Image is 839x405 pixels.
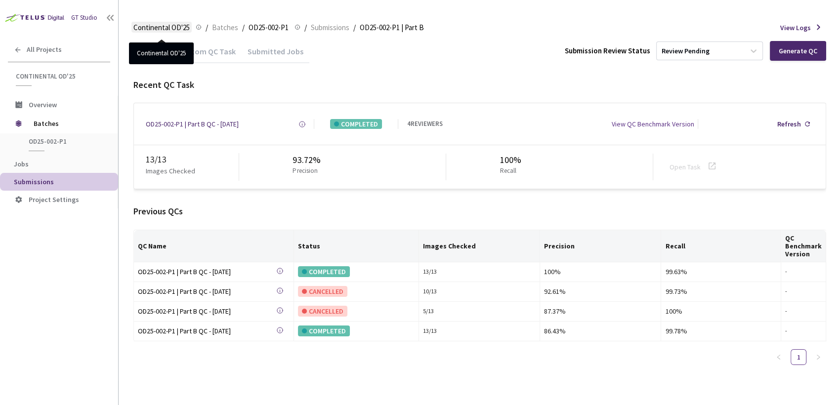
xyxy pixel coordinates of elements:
div: - [785,287,822,296]
span: Continental OD'25 [133,22,190,34]
button: right [810,349,826,365]
div: Submitted Jobs [242,46,309,63]
button: left [771,349,787,365]
div: View QC Benchmark Version [611,119,694,129]
div: OD25-002-P1 | Part B QC - [DATE] [138,286,276,297]
a: OD25-002-P1 | Part B QC - [DATE] [138,325,276,337]
li: / [353,22,356,34]
div: GT Studio [71,13,97,23]
li: Next Page [810,349,826,365]
span: Submissions [14,177,54,186]
div: Refresh [777,119,801,129]
a: OD25-002-P1 | Part B QC - [DATE] [146,119,239,129]
th: Precision [540,230,662,262]
div: 100% [665,306,777,317]
a: OD25-002-P1 | Part B QC - [DATE] [138,286,276,297]
div: 13 / 13 [146,153,239,166]
div: - [785,326,822,336]
li: 1 [791,349,806,365]
p: Images Checked [146,166,195,176]
span: Jobs [14,160,29,168]
div: 13 / 13 [423,326,536,336]
div: Recent QC Task [133,79,826,91]
span: Batches [212,22,238,34]
div: Previous QCs [133,205,826,218]
div: 100% [544,266,657,277]
div: Submission Review Status [565,45,650,56]
th: QC Benchmark Version [781,230,826,262]
th: QC Name [134,230,294,262]
a: OD25-002-P1 | Part B QC - [DATE] [138,306,276,317]
div: 10 / 13 [423,287,536,296]
a: 1 [791,350,806,364]
div: 99.63% [665,266,777,277]
div: Custom QC Task [173,46,242,63]
div: CANCELLED [298,286,347,297]
span: Batches [34,114,101,133]
span: Project Settings [29,195,79,204]
div: - [785,307,822,316]
span: Submissions [311,22,349,34]
span: Overview [29,100,57,109]
div: 13 / 13 [423,267,536,277]
div: QC Task [133,46,173,63]
span: OD25-002-P1 [29,137,102,146]
span: OD25-002-P1 | Part B [360,22,424,34]
th: Recall [661,230,781,262]
div: 99.78% [665,325,777,336]
div: 92.61% [544,286,657,297]
div: COMPLETED [298,266,350,277]
span: All Projects [27,45,62,54]
div: 86.43% [544,325,657,336]
div: Review Pending [662,46,710,56]
div: 4 REVIEWERS [407,120,443,129]
div: 5 / 13 [423,307,536,316]
div: 87.37% [544,306,657,317]
li: Previous Page [771,349,787,365]
div: Generate QC [779,47,817,55]
th: Images Checked [419,230,540,262]
span: View Logs [780,23,811,33]
div: - [785,267,822,277]
p: Recall [500,166,517,176]
div: COMPLETED [298,325,350,336]
span: OD25-002-P1 [249,22,289,34]
li: / [242,22,245,34]
span: Continental OD'25 [16,72,104,81]
a: Batches [210,22,240,33]
div: OD25-002-P1 | Part B QC - [DATE] [138,266,276,277]
a: Submissions [309,22,351,33]
li: / [304,22,307,34]
p: Precision [293,166,317,176]
div: 93.72% [293,154,321,166]
th: Status [294,230,419,262]
span: left [776,354,782,360]
div: COMPLETED [330,119,382,129]
li: / [206,22,208,34]
div: CANCELLED [298,306,347,317]
div: 100% [500,154,521,166]
a: OD25-002-P1 | Part B QC - [DATE] [138,266,276,278]
span: right [815,354,821,360]
a: Open Task [669,162,700,171]
div: 99.73% [665,286,777,297]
